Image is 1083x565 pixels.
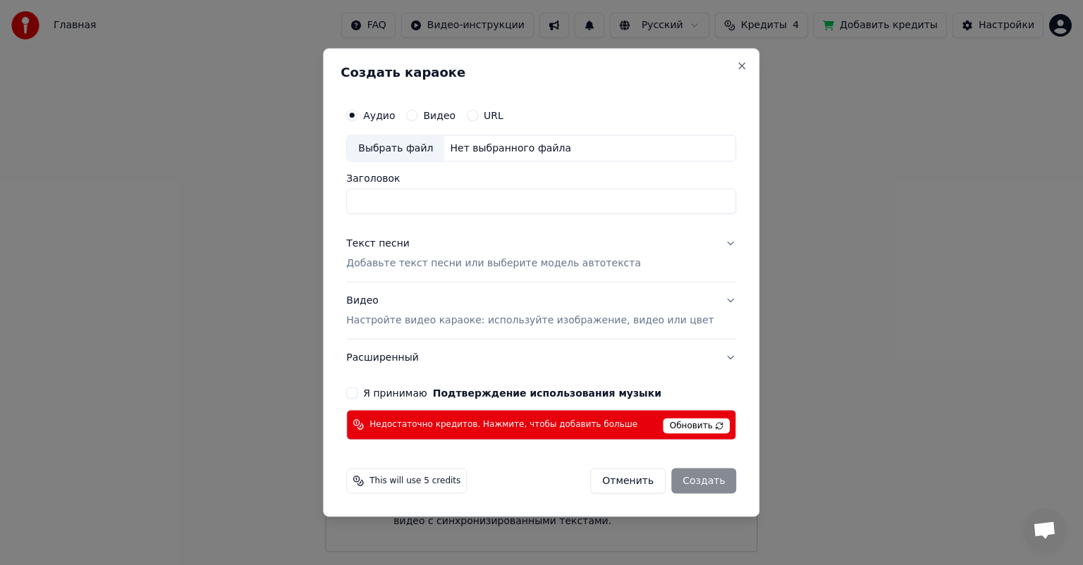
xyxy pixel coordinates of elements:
label: Аудио [363,111,395,120]
span: This will use 5 credits [369,475,460,486]
label: URL [484,111,503,120]
button: Отменить [590,468,666,493]
p: Добавьте текст песни или выберите модель автотекста [346,256,641,271]
button: ВидеоНастройте видео караоке: используйте изображение, видео или цвет [346,282,736,339]
button: Я принимаю [433,387,661,397]
div: Нет выбранного файла [444,142,577,156]
label: Заголовок [346,173,736,183]
div: Текст песни [346,237,410,251]
label: Видео [423,111,455,120]
div: Видео [346,294,714,328]
div: Выбрать файл [347,136,444,161]
h2: Создать караоке [341,66,742,79]
button: Текст песниДобавьте текст песни или выберите модель автотекста [346,225,736,282]
span: Обновить [663,418,730,433]
p: Настройте видео караоке: используйте изображение, видео или цвет [346,313,714,327]
span: Недостаточно кредитов. Нажмите, чтобы добавить больше [369,419,637,430]
label: Я принимаю [363,387,661,397]
button: Расширенный [346,339,736,375]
